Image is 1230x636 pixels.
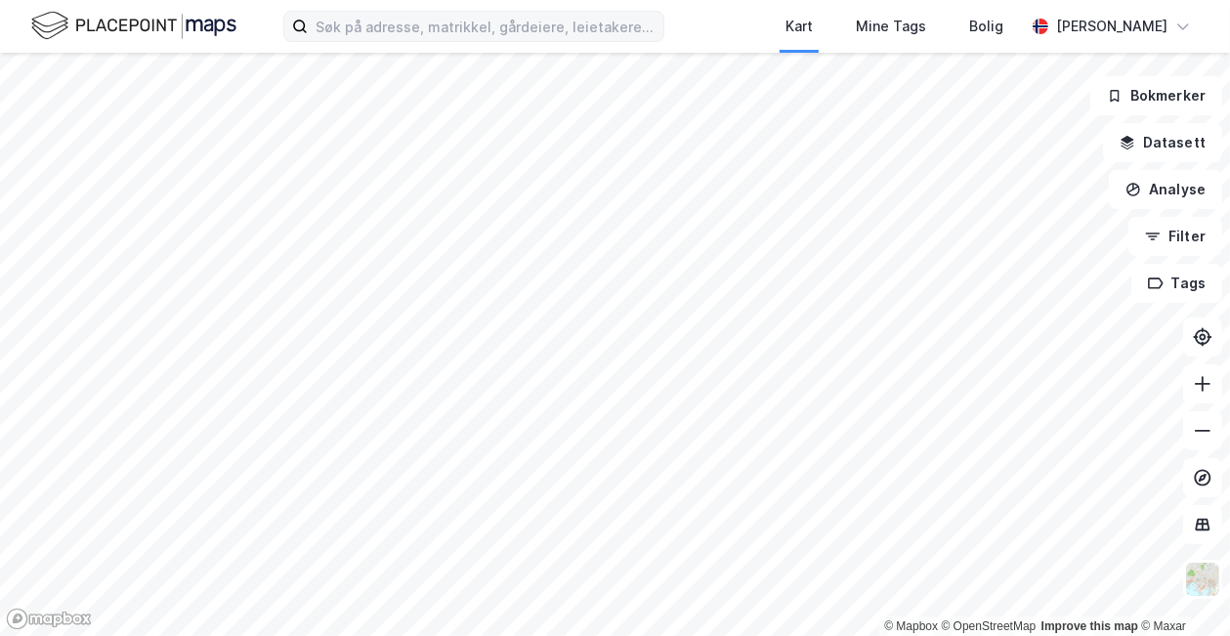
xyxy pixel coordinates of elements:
[1128,217,1222,256] button: Filter
[884,619,938,633] a: Mapbox
[31,9,236,43] img: logo.f888ab2527a4732fd821a326f86c7f29.svg
[1109,170,1222,209] button: Analyse
[308,12,663,41] input: Søk på adresse, matrikkel, gårdeiere, leietakere eller personer
[969,15,1003,38] div: Bolig
[785,15,813,38] div: Kart
[1090,76,1222,115] button: Bokmerker
[6,608,92,630] a: Mapbox homepage
[1131,264,1222,303] button: Tags
[1056,15,1167,38] div: [PERSON_NAME]
[856,15,926,38] div: Mine Tags
[1132,542,1230,636] iframe: Chat Widget
[1041,619,1138,633] a: Improve this map
[942,619,1037,633] a: OpenStreetMap
[1103,123,1222,162] button: Datasett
